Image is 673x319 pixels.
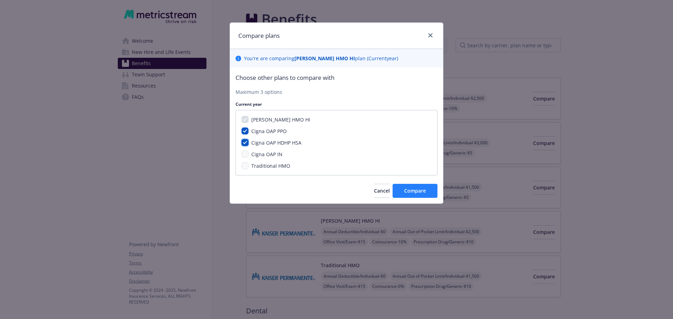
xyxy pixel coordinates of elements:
[251,151,283,158] span: Cigna OAP IN
[251,139,301,146] span: Cigna OAP HDHP HSA
[294,55,355,62] b: [PERSON_NAME] HMO HI
[374,184,390,198] button: Cancel
[244,55,398,62] p: You ' re are comparing plan ( Current year)
[393,184,437,198] button: Compare
[404,187,426,194] span: Compare
[374,187,390,194] span: Cancel
[251,128,287,134] span: Cigna OAP PPO
[251,162,290,169] span: Traditional HMO
[251,116,310,123] span: [PERSON_NAME] HMO HI
[236,73,437,82] p: Choose other plans to compare with
[236,101,437,107] p: Current year
[238,31,280,40] h1: Compare plans
[426,31,435,40] a: close
[236,88,437,96] p: Maximum 3 options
